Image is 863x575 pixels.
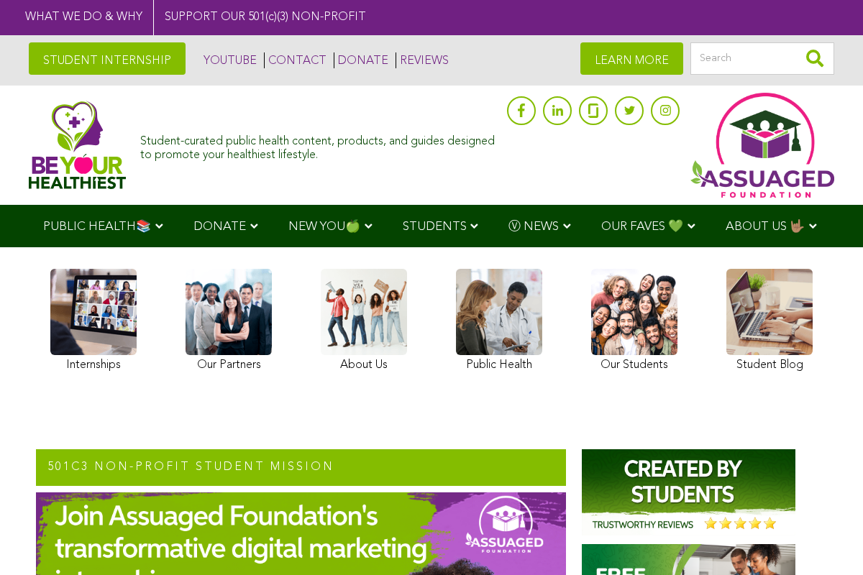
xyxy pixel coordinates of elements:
[588,103,598,118] img: glassdoor
[580,42,683,75] a: LEARN MORE
[508,221,559,233] span: Ⓥ NEWS
[22,205,841,247] div: Navigation Menu
[193,221,246,233] span: DONATE
[264,52,327,68] a: CONTACT
[690,93,834,198] img: Assuaged App
[140,128,500,162] div: Student-curated public health content, products, and guides designed to promote your healthiest l...
[334,52,388,68] a: DONATE
[791,506,863,575] iframe: Chat Widget
[601,221,683,233] span: OUR FAVES 💚
[200,52,257,68] a: YOUTUBE
[29,42,186,75] a: STUDENT INTERNSHIP
[582,449,795,535] img: Assuaged-Foundation-Student-Internship-Opportunity-Reviews-Mission-GIPHY-2
[726,221,805,233] span: ABOUT US 🤟🏽
[396,52,449,68] a: REVIEWS
[403,221,467,233] span: STUDENTS
[43,221,151,233] span: PUBLIC HEALTH📚
[29,101,126,189] img: Assuaged
[36,449,566,487] h2: 501c3 NON-PROFIT STUDENT MISSION
[690,42,834,75] input: Search
[288,221,360,233] span: NEW YOU🍏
